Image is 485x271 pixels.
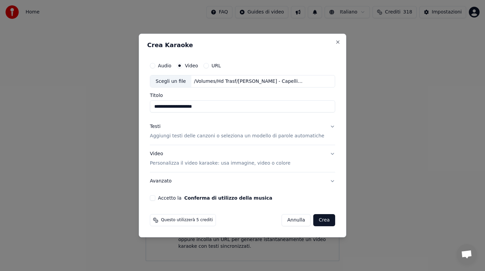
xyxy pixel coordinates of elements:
button: Annulla [282,214,311,226]
label: Accetto la [158,196,272,200]
h2: Crea Karaoke [147,42,338,48]
p: Personalizza il video karaoke: usa immagine, video o colore [150,160,290,167]
button: Crea [314,214,335,226]
label: Audio [158,63,171,68]
label: Video [185,63,198,68]
div: Scegli un file [150,75,191,88]
label: URL [212,63,221,68]
button: Avanzato [150,172,335,190]
p: Aggiungi testi delle canzoni o seleziona un modello di parole automatiche [150,133,324,140]
button: Accetto la [184,196,272,200]
div: /Volumes/Hd Trasf/[PERSON_NAME] - Capelli.mov [191,78,306,85]
div: Video [150,151,290,167]
button: VideoPersonalizza il video karaoke: usa immagine, video o colore [150,145,335,172]
label: Titolo [150,93,335,98]
span: Questo utilizzerà 5 crediti [161,217,213,223]
button: TestiAggiungi testi delle canzoni o seleziona un modello di parole automatiche [150,118,335,145]
div: Testi [150,124,160,130]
